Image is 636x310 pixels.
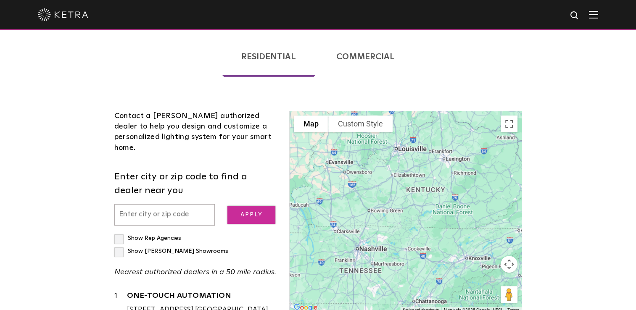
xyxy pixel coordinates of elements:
[328,116,393,132] button: Custom Style
[501,256,517,273] button: Map camera controls
[294,116,328,132] button: Show street map
[227,206,275,224] input: Apply
[570,11,580,21] img: search icon
[114,248,228,254] label: Show [PERSON_NAME] Showrooms
[114,235,181,241] label: Show Rep Agencies
[114,170,277,198] label: Enter city or zip code to find a dealer near you
[114,111,277,153] div: Contact a [PERSON_NAME] authorized dealer to help you design and customize a personalized lightin...
[501,116,517,132] button: Toggle fullscreen view
[317,36,414,77] a: Commercial
[114,204,215,226] input: Enter city or zip code
[127,292,277,302] a: ONE-TOUCH AUTOMATION
[38,8,88,21] img: ketra-logo-2019-white
[114,266,277,278] p: Nearest authorized dealers in a 50 mile radius.
[501,286,517,303] button: Drag Pegman onto the map to open Street View
[589,11,598,18] img: Hamburger%20Nav.svg
[222,36,315,77] a: Residential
